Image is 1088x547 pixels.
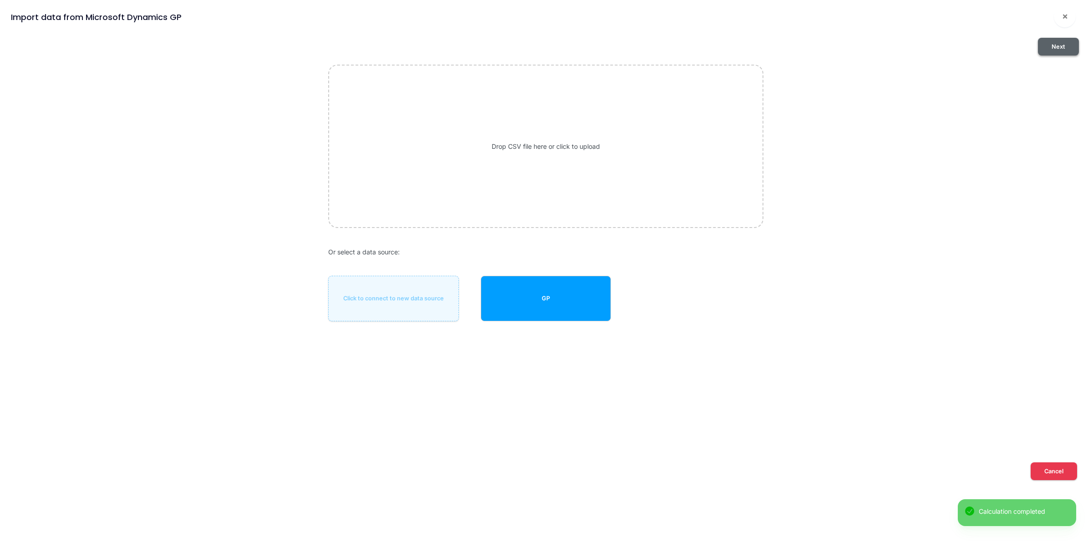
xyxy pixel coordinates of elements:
[328,276,459,321] button: Click to connect to new data source
[1031,462,1077,480] button: Cancel
[1054,5,1076,27] button: Close
[1038,38,1079,56] button: Next
[328,65,763,228] div: Drop CSV file here or click to upload
[979,506,1069,516] div: Calculation completed
[1062,10,1068,21] span: ×
[328,247,763,257] div: Or select a data source:
[11,11,182,23] div: Import data from Microsoft Dynamics GP
[481,276,611,321] button: GP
